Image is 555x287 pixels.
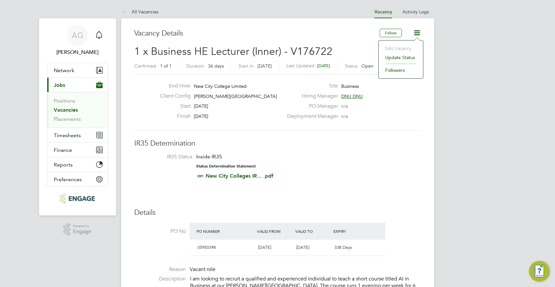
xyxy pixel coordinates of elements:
[258,245,271,250] span: [DATE]
[206,173,273,179] a: New City Colleges IR... .pdf
[382,66,420,75] li: Followers
[54,176,82,183] span: Preferences
[47,172,108,186] button: Preferences
[256,225,294,237] div: Valid From
[47,128,108,142] button: Timesheets
[39,18,116,215] nav: Main navigation
[64,223,91,236] a: Powered byEngage
[194,83,247,89] span: New City College Limited
[294,225,332,237] div: Valid To
[374,9,392,15] a: Vacancy
[141,153,192,160] label: IR35 Status
[382,53,420,62] li: Update Status
[155,113,191,120] label: Finish
[54,162,73,168] span: Reports
[194,93,277,99] span: [PERSON_NAME][GEOGRAPHIC_DATA]
[47,92,108,128] div: Jobs
[286,63,314,69] label: Last Updated
[155,83,191,89] label: End Hirer
[155,103,191,110] label: Start
[283,103,338,110] label: PO Manager
[47,157,108,172] button: Reports
[54,147,72,153] span: Finance
[283,93,338,100] label: Hiring Manager
[194,103,208,109] span: [DATE]
[402,9,429,15] a: Activity Logs
[73,223,91,229] span: Powered by
[208,63,224,69] span: 36 days
[345,63,358,69] label: Status
[134,63,156,69] label: Confirmed
[341,93,363,99] span: DNU DNU
[239,63,254,69] label: Start In
[54,98,75,104] a: Positions
[332,225,370,237] div: Expiry
[54,132,81,138] span: Timesheets
[257,63,272,69] span: [DATE]
[54,82,65,88] span: Jobs
[195,225,256,237] div: PO Number
[73,229,91,234] span: Engage
[47,25,108,56] a: AG[PERSON_NAME]
[194,113,208,119] span: [DATE]
[317,63,330,69] span: [DATE]
[334,245,352,250] span: 338 Days
[160,63,172,69] span: 1 of 1
[54,116,81,122] a: Placements
[196,164,256,168] strong: Status Determination Statement
[197,245,216,250] span: 05950398
[134,29,380,38] h3: Vacancy Details
[134,139,421,148] h3: IR35 Determination
[134,208,421,217] h3: Details
[121,9,158,15] a: All Vacancies
[382,44,420,53] li: Edit Vacancy
[380,29,402,37] button: Follow
[60,193,95,204] img: carbonrecruitment-logo-retina.png
[341,103,348,109] span: n/a
[134,228,186,235] label: PO No
[47,48,108,56] span: Ajay Gandhi
[47,143,108,157] button: Finance
[186,63,204,69] label: Duration
[529,261,550,282] button: Engage Resource Center
[47,78,108,92] button: Jobs
[283,113,338,120] label: Deployment Manager
[341,113,348,119] span: n/a
[134,266,186,273] label: Reason
[283,83,338,89] label: Site
[47,193,108,204] a: Go to home page
[134,45,332,58] span: 1 x Business HE Lecturer (Inner) - V176722
[134,276,186,282] label: Description
[361,63,373,69] span: Open
[190,266,215,273] span: Vacant role
[54,67,74,73] span: Network
[296,245,309,250] span: [DATE]
[196,153,222,160] span: Inside IR35
[54,107,78,113] a: Vacancies
[341,83,359,89] span: Business
[47,63,108,77] button: Network
[72,31,83,40] span: AG
[155,93,191,100] label: Client Config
